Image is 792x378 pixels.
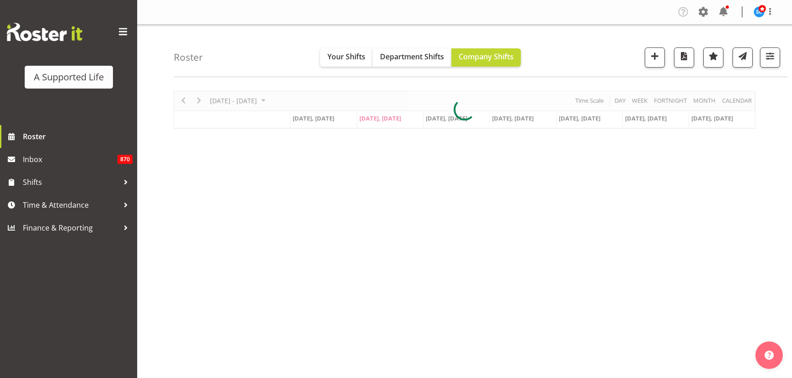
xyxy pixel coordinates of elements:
[320,48,373,67] button: Your Shifts
[380,52,444,62] span: Department Shifts
[7,23,82,41] img: Rosterit website logo
[23,130,133,143] span: Roster
[754,6,765,17] img: silke-carter9768.jpg
[327,52,365,62] span: Your Shifts
[23,175,119,189] span: Shifts
[23,152,118,166] span: Inbox
[23,198,119,212] span: Time & Attendance
[23,221,119,235] span: Finance & Reporting
[645,47,665,68] button: Add a new shift
[373,48,451,67] button: Department Shifts
[674,47,694,68] button: Download a PDF of the roster according to the set date range.
[451,48,521,67] button: Company Shifts
[118,155,133,164] span: 870
[703,47,723,68] button: Highlight an important date within the roster.
[34,70,104,84] div: A Supported Life
[174,52,203,63] h4: Roster
[459,52,514,62] span: Company Shifts
[760,47,780,68] button: Filter Shifts
[733,47,753,68] button: Send a list of all shifts for the selected filtered period to all rostered employees.
[765,351,774,360] img: help-xxl-2.png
